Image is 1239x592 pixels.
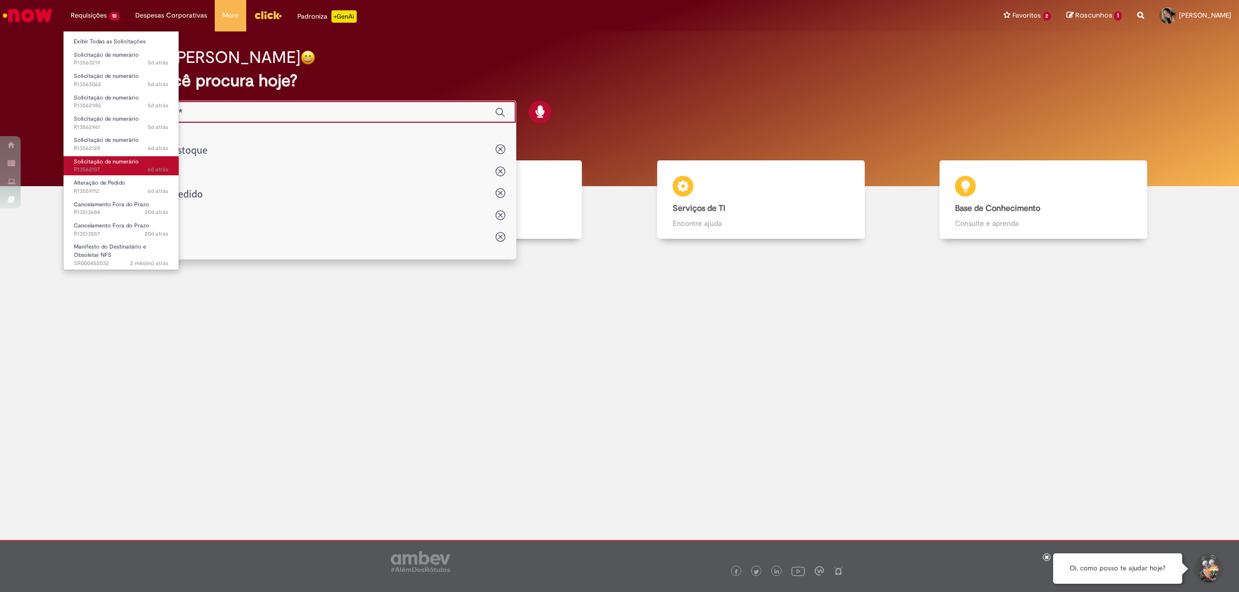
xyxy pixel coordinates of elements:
span: Manifesto do Destinatário e Obsoletar NFS [74,243,146,259]
img: click_logo_yellow_360x200.png [254,7,282,23]
h2: Bom dia, [PERSON_NAME] [103,48,300,67]
p: Encontre ajuda [673,218,849,228]
span: R13563062 [74,80,168,89]
time: 10/09/2025 10:19:33 [145,230,168,238]
img: logo_footer_naosei.png [834,566,843,575]
span: R13562961 [74,123,168,131]
img: happy-face.png [300,50,315,65]
a: Aberto R13562128 : Solicitação de numerário [63,135,179,154]
span: 6d atrás [148,166,168,173]
time: 10/09/2025 10:30:58 [145,208,168,216]
b: Serviços de TI [673,203,725,213]
div: Padroniza [297,10,357,23]
a: Rascunhos [1067,11,1122,21]
span: Requisições [71,10,107,21]
img: logo_footer_ambev_rotulo_gray.png [391,551,450,572]
span: Favoritos [1012,10,1041,21]
a: Aberto R13563219 : Solicitação de numerário [63,50,179,69]
span: 2 [1043,12,1052,21]
span: Cancelamento Fora do Prazo [74,222,149,229]
span: 5d atrás [148,123,168,131]
span: 6d atrás [148,187,168,195]
span: Cancelamento Fora do Prazo [74,201,149,208]
a: Serviços de TI Encontre ajuda [619,160,902,239]
time: 24/09/2025 13:47:37 [148,80,168,88]
time: 23/07/2025 15:07:31 [130,259,168,267]
span: Alteração de Pedido [74,179,125,187]
a: Aberto R13562982 : Solicitação de numerário [63,92,179,111]
span: Despesas Corporativas [135,10,207,21]
span: R13563219 [74,59,168,67]
a: Tirar dúvidas Tirar dúvidas com Lupi Assist e Gen Ai [54,160,337,239]
time: 24/09/2025 10:29:07 [148,144,168,152]
span: R13562982 [74,102,168,110]
time: 24/09/2025 14:18:41 [148,59,168,67]
span: 20d atrás [145,208,168,216]
img: logo_footer_linkedin.png [774,569,780,575]
time: 23/09/2025 13:47:03 [148,187,168,195]
div: Oi, como posso te ajudar hoje? [1053,553,1182,584]
span: Solicitação de numerário [74,72,139,80]
a: Aberto R13562107 : Solicitação de numerário [63,156,179,175]
p: +GenAi [331,10,357,23]
span: SR000452032 [74,259,168,268]
time: 24/09/2025 13:15:30 [148,123,168,131]
span: R13513557 [74,230,168,238]
span: Rascunhos [1075,10,1113,20]
span: 2 mês(es) atrás [130,259,168,267]
span: 5d atrás [148,102,168,109]
img: logo_footer_twitter.png [754,569,759,574]
span: Solicitação de numerário [74,115,139,123]
time: 24/09/2025 10:26:24 [148,166,168,173]
span: 1 [1114,11,1122,21]
span: 20d atrás [145,230,168,238]
a: Aberto SR000452032 : Manifesto do Destinatário e Obsoletar NFS [63,241,179,264]
img: ServiceNow [1,5,54,26]
img: logo_footer_facebook.png [734,569,739,574]
a: Aberto R13563062 : Solicitação de numerário [63,71,179,90]
a: Base de Conhecimento Consulte e aprenda [902,160,1185,239]
a: Aberto R13562961 : Solicitação de numerário [63,113,179,133]
a: Aberto R13513684 : Cancelamento Fora do Prazo [63,199,179,218]
ul: Requisições [63,31,179,270]
img: logo_footer_youtube.png [791,564,805,578]
span: R13513684 [74,208,168,217]
span: Solicitação de numerário [74,94,139,102]
button: Iniciar Conversa de Suporte [1193,553,1224,584]
span: R13562128 [74,144,168,153]
span: R13559112 [74,187,168,195]
span: Solicitação de numerário [74,158,139,166]
span: 5d atrás [148,80,168,88]
a: Aberto R13513557 : Cancelamento Fora do Prazo [63,220,179,239]
span: Solicitação de numerário [74,51,139,59]
span: More [223,10,239,21]
span: Solicitação de numerário [74,136,139,144]
a: Aberto R13559112 : Alteração de Pedido [63,177,179,196]
h2: O que você procura hoje? [103,72,1136,90]
span: R13562107 [74,166,168,174]
span: 5d atrás [148,59,168,67]
img: logo_footer_workplace.png [815,566,824,575]
a: Exibir Todas as Solicitações [63,36,179,47]
p: Consulte e aprenda [955,218,1132,228]
span: 6d atrás [148,144,168,152]
span: [PERSON_NAME] [1179,11,1231,20]
b: Base de Conhecimento [955,203,1040,213]
span: 10 [109,12,120,21]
